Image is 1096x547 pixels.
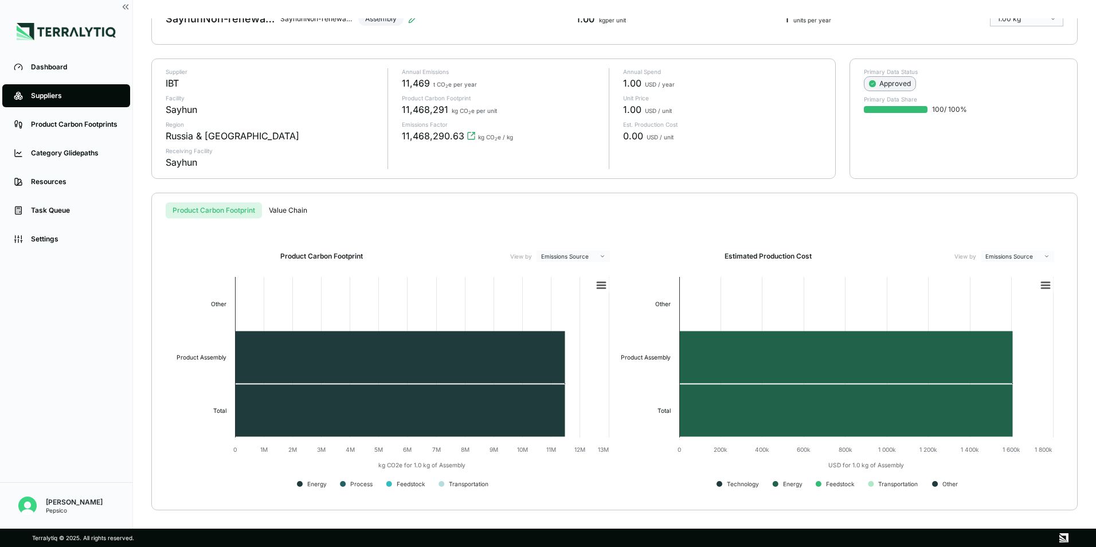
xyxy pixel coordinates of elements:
[623,95,821,101] p: Unit Price
[1035,446,1052,453] text: 1 800k
[495,136,498,142] sub: 2
[18,497,37,515] img: Erik Hut
[166,95,378,101] p: Facility
[645,107,672,114] span: USD / unit
[461,446,469,453] text: 8M
[576,12,626,26] div: 1.00
[166,147,378,154] p: Receiving Facility
[402,76,430,90] span: 11,469
[1003,446,1020,453] text: 1 600k
[402,68,600,75] p: Annual Emissions
[397,480,425,487] text: Feedstock
[714,446,727,453] text: 200k
[657,407,671,414] text: Total
[623,103,641,116] span: 1.00
[31,235,119,244] div: Settings
[623,121,821,128] p: Est. Production Cost
[402,129,464,143] span: 11,468,290.63
[402,121,600,128] p: Emissions Factor
[467,131,476,140] svg: View audit trail
[452,107,497,114] span: kg CO e per unit
[546,446,556,453] text: 11M
[166,202,262,218] button: Product Carbon Footprint
[783,480,803,488] text: Energy
[961,446,979,453] text: 1 400k
[177,354,226,361] text: Product Assembly
[623,76,641,90] span: 1.00
[445,84,448,89] sub: 2
[307,480,327,488] text: Energy
[727,480,759,488] text: Technology
[378,462,465,469] text: kg CO2e for 1.0 kg of Assembly
[166,155,197,169] div: Sayhun
[621,354,671,361] text: Product Assembly
[31,206,119,215] div: Task Queue
[31,149,119,158] div: Category Glidepaths
[537,251,610,262] button: Emissions Source
[490,446,498,453] text: 9M
[166,103,197,116] div: Sayhun
[374,446,383,453] text: 5M
[919,446,937,453] text: 1 200k
[647,134,674,140] span: USD / unit
[166,202,1063,218] div: s
[864,68,1063,75] p: Primary Data Status
[449,480,488,488] text: Transportation
[785,12,831,26] div: 1
[346,446,355,453] text: 4M
[402,95,600,101] p: Product Carbon Footprint
[46,498,103,507] div: [PERSON_NAME]
[468,110,471,115] sub: 2
[211,300,226,307] text: Other
[678,446,681,453] text: 0
[598,446,609,453] text: 13M
[878,480,918,488] text: Transportation
[166,68,378,75] p: Supplier
[166,12,276,26] div: SayhunNon-renewable Electricity
[932,105,967,114] span: 100 / 100 %
[645,81,675,88] span: USD / year
[350,480,373,487] text: Process
[166,121,378,128] p: Region
[288,446,297,453] text: 2M
[517,446,528,453] text: 10M
[510,253,532,260] label: View by
[839,446,852,453] text: 800k
[31,62,119,72] div: Dashboard
[280,252,363,261] h2: Product Carbon Footprint
[31,91,119,100] div: Suppliers
[990,11,1063,26] button: 1.00 kg
[31,120,119,129] div: Product Carbon Footprints
[262,202,314,218] button: Value Chain
[623,68,821,75] p: Annual Spend
[797,446,811,453] text: 600k
[166,129,299,143] div: Russia & [GEOGRAPHIC_DATA]
[755,446,769,453] text: 400k
[478,134,513,140] span: kg CO e / kg
[942,480,958,487] text: Other
[213,407,226,414] text: Total
[317,446,326,453] text: 3M
[725,252,812,261] h2: Estimated Production Cost
[655,300,671,307] text: Other
[826,480,855,487] text: Feedstock
[599,17,626,24] span: kg per unit
[574,446,585,453] text: 12M
[954,253,976,260] label: View by
[233,446,237,453] text: 0
[864,96,1063,103] p: Primary Data Share
[623,129,643,143] span: 0.00
[793,17,831,24] span: units per year
[46,507,103,514] div: Pepsico
[981,251,1054,262] button: Emissions Source
[17,23,116,40] img: Logo
[432,446,441,453] text: 7M
[878,446,896,453] text: 1 000k
[864,76,916,91] button: Approved
[260,446,268,453] text: 1M
[166,76,179,90] div: IBT
[402,103,448,116] span: 11,468,291
[31,177,119,186] div: Resources
[403,446,412,453] text: 6M
[828,462,904,469] text: USD for 1.0 kg of Assembly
